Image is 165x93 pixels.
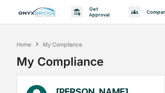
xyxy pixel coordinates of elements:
div: Home [17,41,31,48]
img: logo [19,7,56,17]
div: My Compliance [43,41,82,48]
p: Get Approval [83,6,113,18]
div: My Compliance [17,48,104,68]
